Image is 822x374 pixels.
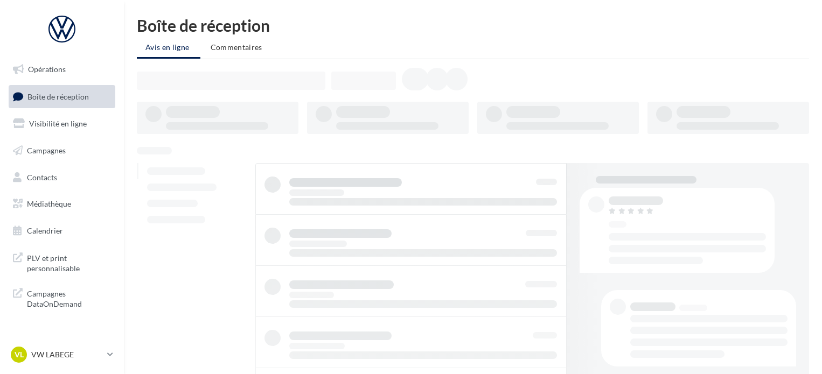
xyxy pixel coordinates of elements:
[6,282,117,314] a: Campagnes DataOnDemand
[27,199,71,208] span: Médiathèque
[6,166,117,189] a: Contacts
[6,112,117,135] a: Visibilité en ligne
[27,146,66,155] span: Campagnes
[6,246,117,278] a: PLV et print personnalisable
[27,172,57,181] span: Contacts
[6,139,117,162] a: Campagnes
[6,58,117,81] a: Opérations
[27,91,89,101] span: Boîte de réception
[6,193,117,215] a: Médiathèque
[28,65,66,74] span: Opérations
[31,349,103,360] p: VW LABEGE
[29,119,87,128] span: Visibilité en ligne
[6,85,117,108] a: Boîte de réception
[27,286,111,309] span: Campagnes DataOnDemand
[27,251,111,274] span: PLV et print personnalisable
[27,226,63,235] span: Calendrier
[137,17,809,33] div: Boîte de réception
[6,220,117,242] a: Calendrier
[211,43,262,52] span: Commentaires
[9,344,115,365] a: VL VW LABEGE
[15,349,24,360] span: VL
